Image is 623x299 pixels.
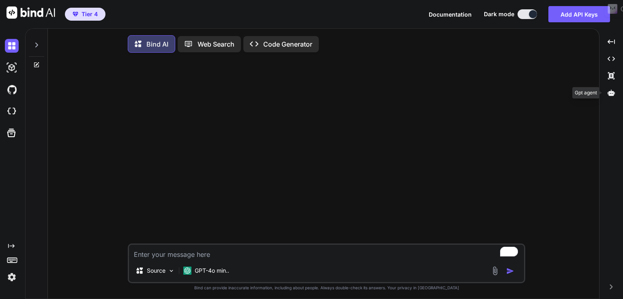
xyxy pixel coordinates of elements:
[5,105,19,118] img: cloudideIcon
[82,10,98,18] span: Tier 4
[572,87,599,98] div: Gpt agent
[484,10,514,18] span: Dark mode
[429,10,472,19] button: Documentation
[5,39,19,53] img: darkChat
[429,11,472,18] span: Documentation
[506,267,514,275] img: icon
[6,6,55,19] img: Bind AI
[263,39,312,49] p: Code Generator
[168,267,175,274] img: Pick Models
[490,266,500,276] img: attachment
[65,8,105,21] button: premiumTier 4
[548,6,610,22] button: Add API Keys
[198,39,234,49] p: Web Search
[5,61,19,75] img: darkAi-studio
[5,83,19,96] img: githubDark
[147,267,165,275] p: Source
[128,285,525,291] p: Bind can provide inaccurate information, including about people. Always double-check its answers....
[183,267,191,275] img: GPT-4o mini
[5,270,19,284] img: settings
[195,267,229,275] p: GPT-4o min..
[146,39,168,49] p: Bind AI
[129,245,524,259] textarea: To enrich screen reader interactions, please activate Accessibility in Grammarly extension settings
[73,12,78,17] img: premium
